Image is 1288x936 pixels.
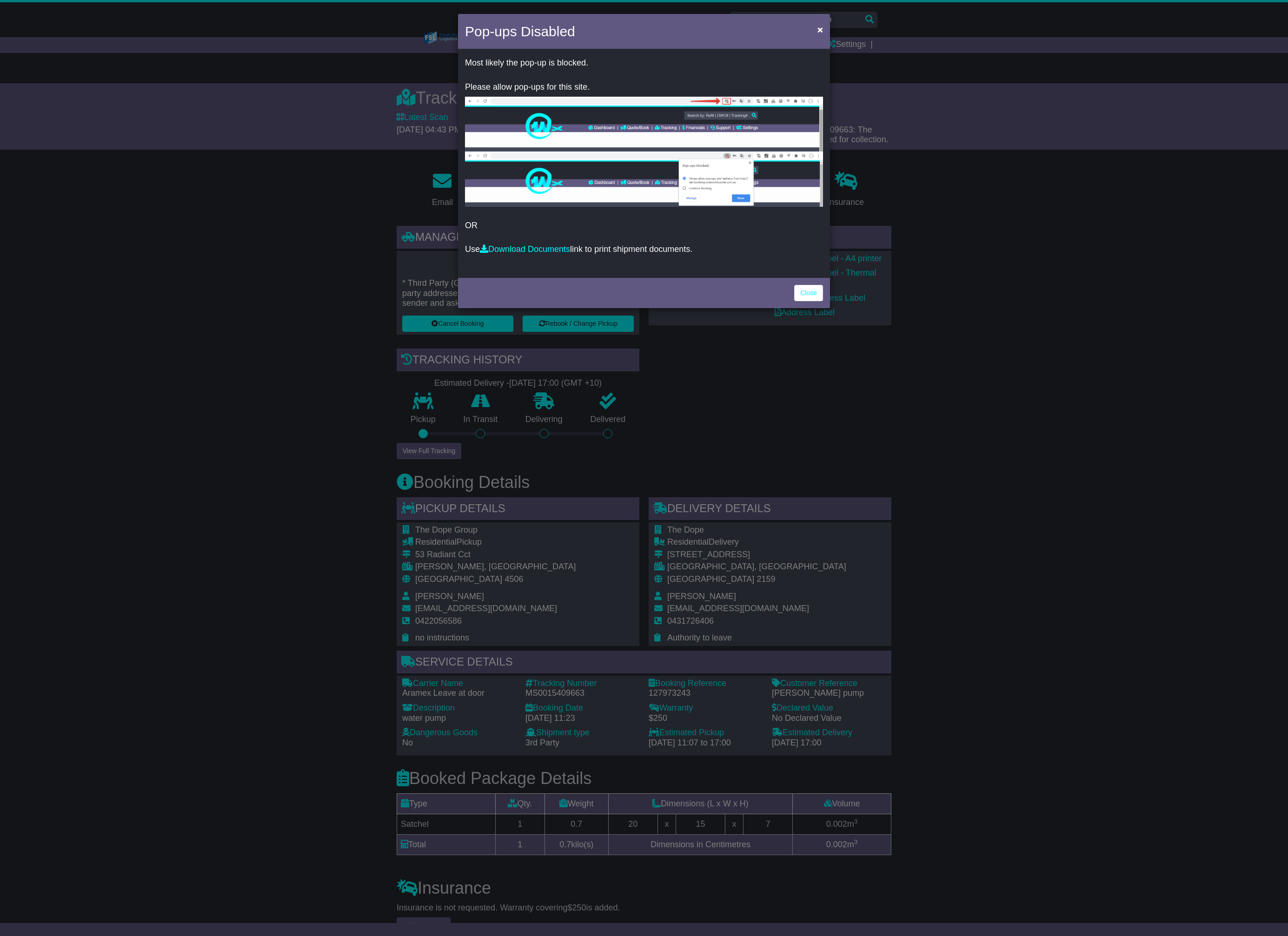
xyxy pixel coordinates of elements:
[465,82,823,92] p: Please allow pop-ups for this site.
[480,244,570,254] a: Download Documents
[465,58,823,68] p: Most likely the pop-up is blocked.
[794,285,823,301] a: Close
[465,21,575,42] h4: Pop-ups Disabled
[813,20,828,39] button: Close
[465,97,823,152] img: allow-popup-1.png
[465,244,823,255] p: Use link to print shipment documents.
[465,152,823,207] img: allow-popup-2.png
[817,24,823,35] span: ×
[458,51,830,276] div: OR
